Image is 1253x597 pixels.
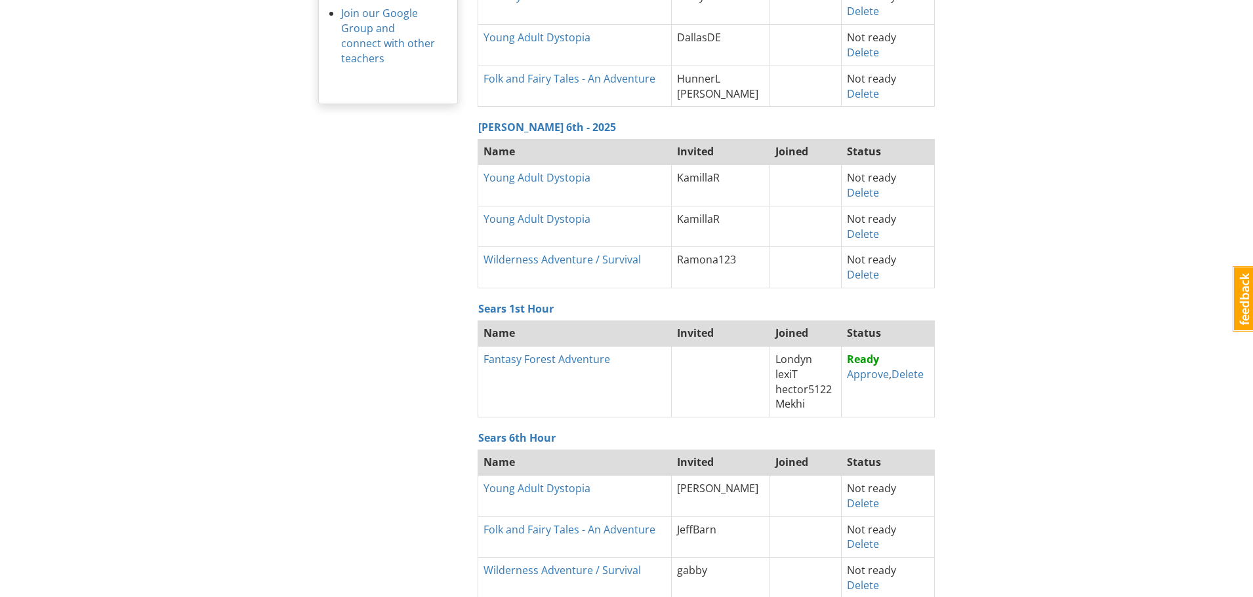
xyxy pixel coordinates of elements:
span: DallasDE [677,30,721,45]
span: JeffBarn [677,522,716,537]
span: HunnerL [677,71,720,86]
th: Status [841,139,934,165]
a: Wilderness Adventure / Survival [483,252,641,267]
span: Not ready [847,481,896,495]
a: Delete [847,496,879,510]
th: Joined [770,320,841,346]
a: Young Adult Dystopia [483,481,590,495]
a: Delete [847,267,879,282]
span: Not ready [847,522,896,537]
th: Name [478,139,672,165]
a: Sears 6th Hour [478,431,556,445]
a: Delete [847,227,879,241]
a: Delete [892,367,924,381]
span: Not ready [847,71,896,86]
span: Mekhi [775,396,805,411]
span: hector5122 [775,382,832,396]
a: Sears 1st Hour [478,301,554,316]
span: gabby [677,563,707,577]
span: Londyn [775,352,812,366]
a: Delete [847,537,879,551]
a: Delete [847,4,879,18]
span: Not ready [847,563,896,577]
th: Invited [672,450,770,476]
a: Approve [847,367,889,381]
th: Invited [672,139,770,165]
a: Young Adult Dystopia [483,170,590,185]
span: Not ready [847,212,896,226]
span: Not ready [847,170,896,185]
th: Name [478,320,672,346]
a: Wilderness Adventure / Survival [483,563,641,577]
a: Folk and Fairy Tales - An Adventure [483,71,655,86]
th: Status [841,450,934,476]
span: lexiT [775,367,798,381]
a: Folk and Fairy Tales - An Adventure [483,522,655,537]
a: Young Adult Dystopia [483,212,590,226]
span: Not ready [847,252,896,267]
a: Delete [847,87,879,101]
span: [PERSON_NAME] [677,87,758,101]
span: [PERSON_NAME] [677,481,758,495]
th: Joined [770,450,841,476]
strong: Ready [847,352,879,366]
a: [PERSON_NAME] 6th - 2025 [478,120,616,134]
a: Delete [847,185,879,200]
a: Join our Google Group and connect with other teachers [341,6,435,66]
span: , [847,352,924,381]
a: Young Adult Dystopia [483,30,590,45]
a: Fantasy Forest Adventure [483,352,610,366]
span: Not ready [847,30,896,45]
th: Name [478,450,672,476]
span: Ramona123 [677,252,736,267]
span: KamillaR [677,170,720,185]
th: Joined [770,139,841,165]
th: Invited [672,320,770,346]
a: Delete [847,45,879,60]
th: Status [841,320,934,346]
a: Delete [847,578,879,592]
span: KamillaR [677,212,720,226]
